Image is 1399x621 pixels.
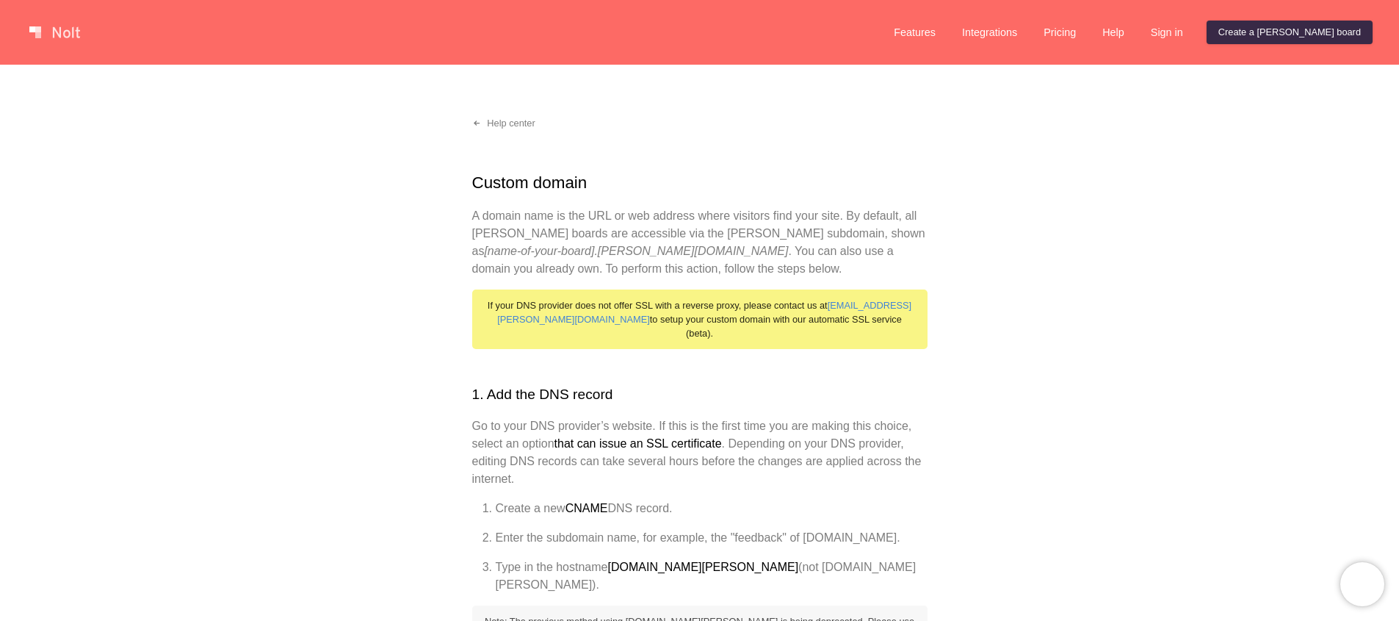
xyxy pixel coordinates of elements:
p: Go to your DNS provider’s website. If this is the first time you are making this choice, select a... [472,417,928,488]
a: Help [1091,21,1136,44]
h1: Custom domain [472,170,928,195]
strong: CNAME [565,502,608,514]
h2: 1. Add the DNS record [472,384,928,406]
em: [name-of-your-board].[PERSON_NAME][DOMAIN_NAME] [484,245,788,257]
a: Features [882,21,947,44]
a: [EMAIL_ADDRESS][PERSON_NAME][DOMAIN_NAME] [497,300,911,325]
a: Sign in [1139,21,1195,44]
strong: that can issue an SSL certificate [554,437,722,450]
div: If your DNS provider does not offer SSL with a reverse proxy, please contact us at to setup your ... [472,290,928,350]
a: Create a [PERSON_NAME] board [1207,21,1373,44]
p: A domain name is the URL or web address where visitors find your site. By default, all [PERSON_NA... [472,207,928,278]
a: Integrations [950,21,1029,44]
li: Enter the subdomain name, for example, the "feedback" of [DOMAIN_NAME]. [496,529,928,547]
iframe: Chatra live chat [1340,562,1384,606]
li: Create a new DNS record. [496,500,928,517]
a: Help center [460,112,547,135]
li: Type in the hostname (not [DOMAIN_NAME][PERSON_NAME]). [496,559,928,594]
strong: [DOMAIN_NAME][PERSON_NAME] [607,561,798,573]
a: Pricing [1032,21,1088,44]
